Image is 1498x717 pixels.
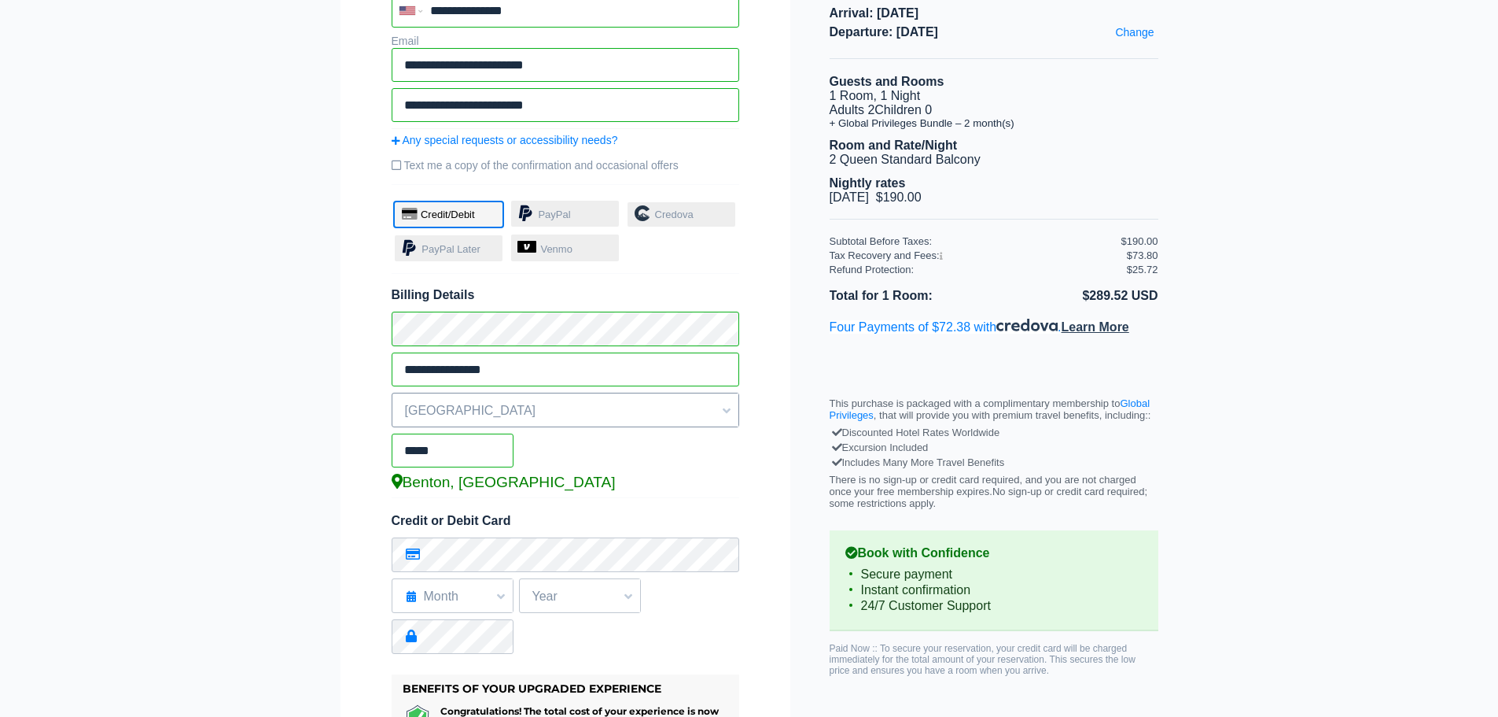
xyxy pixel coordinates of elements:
label: Email [392,35,419,47]
b: Nightly rates [830,176,906,190]
span: No sign-up or credit card required; some restrictions apply. [830,486,1148,509]
a: Global Privileges [830,397,1150,421]
span: Month [392,583,513,610]
span: Paid Now :: To secure your reservation, your credit card will be charged immediately for the tota... [830,643,1135,676]
span: Departure: [DATE] [830,25,1158,39]
b: Guests and Rooms [830,75,944,88]
div: Benton, [GEOGRAPHIC_DATA] [392,474,739,491]
span: PayPal [538,209,570,220]
span: Arrival: [DATE] [830,6,1158,20]
li: + Global Privileges Bundle – 2 month(s) [830,117,1158,129]
span: Billing Details [392,288,739,302]
span: Credit or Debit Card [392,514,511,527]
li: Adults 2 [830,103,1158,117]
li: 1 Room, 1 Night [830,89,1158,103]
b: Room and Rate/Night [830,139,958,152]
div: Subtotal Before Taxes: [830,235,1121,247]
span: Credova [655,209,694,220]
li: 2 Queen Standard Balcony [830,153,1158,167]
iframe: PayPal Message 1 [830,349,1158,364]
span: Learn More [1062,320,1129,334]
span: Children 0 [874,103,932,116]
div: $190.00 [1121,235,1158,247]
div: $25.72 [1127,264,1158,275]
div: Excursion Included [834,440,1154,455]
div: $73.80 [1127,249,1158,261]
span: Credit/Debit [421,209,475,220]
a: Four Payments of $72.38 with.Learn More [830,320,1129,334]
span: [GEOGRAPHIC_DATA] [392,397,738,424]
li: Total for 1 Room: [830,286,994,306]
li: Instant confirmation [845,582,1143,598]
a: Any special requests or accessibility needs? [392,134,739,146]
div: Refund Protection: [830,264,1127,275]
span: PayPal Later [421,243,480,255]
span: Year [520,583,640,610]
span: Venmo [540,243,572,255]
span: Four Payments of $72.38 with . [830,320,1129,334]
a: Change [1111,22,1158,43]
span: [DATE] $190.00 [830,190,922,204]
div: Discounted Hotel Rates Worldwide [834,425,1154,440]
b: Book with Confidence [845,546,1143,560]
img: venmo-logo.svg [517,241,536,253]
li: $289.52 USD [994,286,1158,306]
p: This purchase is packaged with a complimentary membership to , that will provide you with premium... [830,397,1158,421]
li: Secure payment [845,567,1143,582]
div: Tax Recovery and Fees: [830,249,1121,261]
li: 24/7 Customer Support [845,598,1143,614]
label: Text me a copy of the confirmation and occasional offers [392,153,739,178]
p: There is no sign-up or credit card required, and you are not charged once your free membership ex... [830,474,1158,509]
div: Includes Many More Travel Benefits [834,455,1154,470]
